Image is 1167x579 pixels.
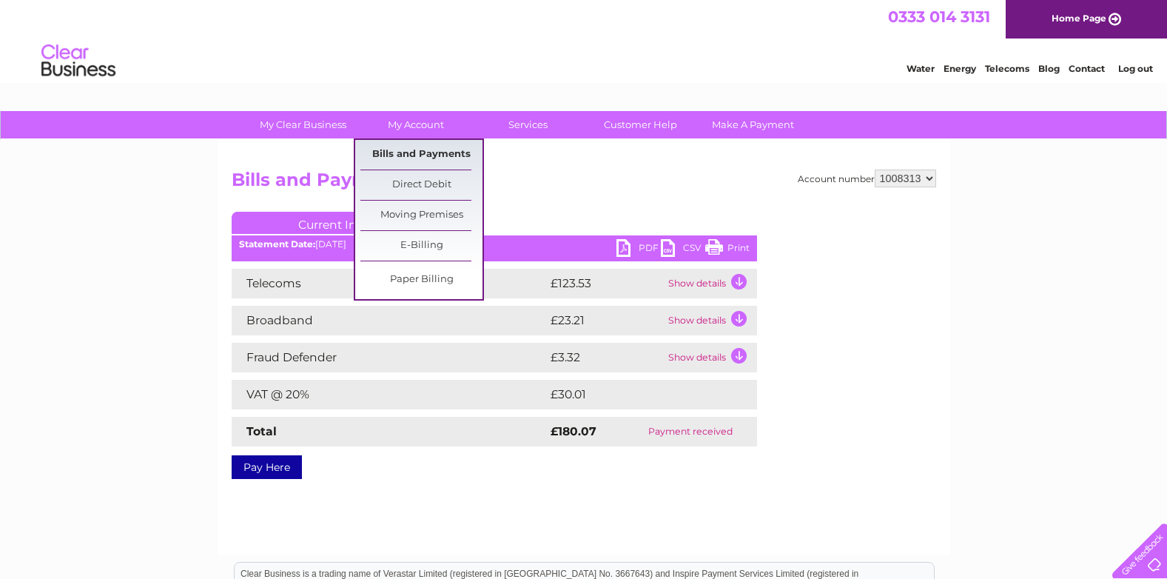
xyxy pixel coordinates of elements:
a: Contact [1069,63,1105,74]
td: Fraud Defender [232,343,547,372]
div: Clear Business is a trading name of Verastar Limited (registered in [GEOGRAPHIC_DATA] No. 3667643... [235,8,934,72]
a: My Clear Business [242,111,364,138]
td: VAT @ 20% [232,380,547,409]
a: Customer Help [579,111,702,138]
strong: Total [246,424,277,438]
a: Bills and Payments [360,140,482,170]
a: Moving Premises [360,201,482,230]
td: £30.01 [547,380,726,409]
div: Account number [798,170,936,187]
a: CSV [661,239,705,261]
strong: £180.07 [551,424,596,438]
td: £123.53 [547,269,665,298]
a: Blog [1038,63,1060,74]
a: Log out [1118,63,1153,74]
a: 0333 014 3131 [888,7,990,26]
td: £3.32 [547,343,665,372]
a: Current Invoice [232,212,454,234]
a: Energy [944,63,976,74]
td: Telecoms [232,269,547,298]
img: logo.png [41,39,116,84]
td: Broadband [232,306,547,335]
div: [DATE] [232,239,757,250]
h2: Bills and Payments [232,170,936,198]
a: My Account [354,111,477,138]
td: Show details [665,269,757,298]
a: Water [907,63,935,74]
td: Show details [665,306,757,335]
a: Pay Here [232,455,302,479]
a: Telecoms [985,63,1029,74]
a: Paper Billing [360,265,482,295]
td: Show details [665,343,757,372]
a: PDF [616,239,661,261]
a: Print [705,239,750,261]
a: E-Billing [360,231,482,261]
b: Statement Date: [239,238,315,250]
td: Payment received [624,417,757,446]
a: Direct Debit [360,170,482,200]
a: Services [467,111,589,138]
a: Make A Payment [692,111,814,138]
td: £23.21 [547,306,665,335]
